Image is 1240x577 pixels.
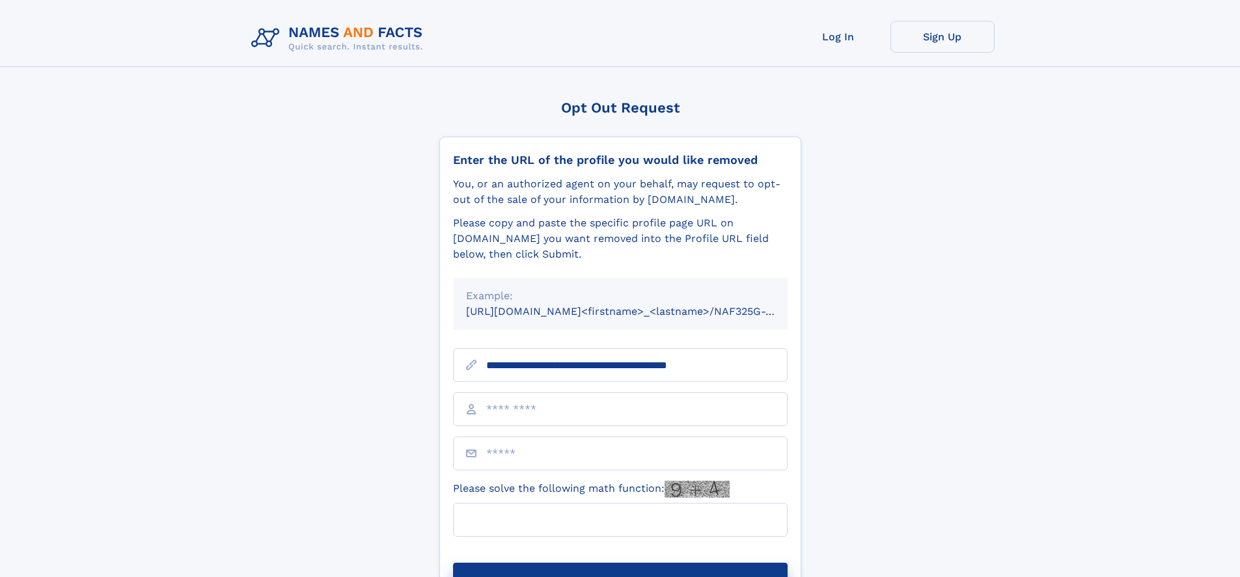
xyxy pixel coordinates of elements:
div: Please copy and paste the specific profile page URL on [DOMAIN_NAME] you want removed into the Pr... [453,215,788,262]
div: Enter the URL of the profile you would like removed [453,153,788,167]
div: You, or an authorized agent on your behalf, may request to opt-out of the sale of your informatio... [453,176,788,208]
a: Sign Up [890,21,995,53]
small: [URL][DOMAIN_NAME]<firstname>_<lastname>/NAF325G-xxxxxxxx [466,305,812,317]
a: Log In [786,21,890,53]
div: Example: [466,288,775,304]
img: Logo Names and Facts [246,21,434,56]
label: Please solve the following math function: [453,481,730,498]
div: Opt Out Request [439,100,801,116]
